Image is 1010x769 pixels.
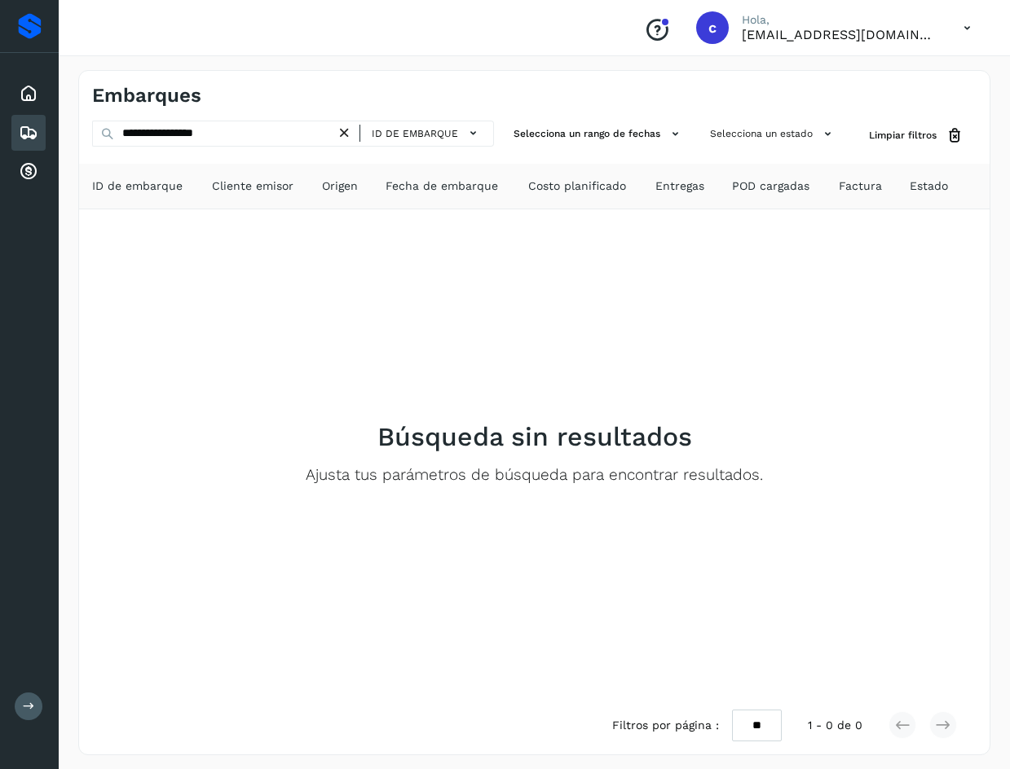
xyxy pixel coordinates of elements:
[92,84,201,108] h4: Embarques
[11,115,46,151] div: Embarques
[377,421,692,452] h2: Búsqueda sin resultados
[869,128,937,143] span: Limpiar filtros
[703,121,843,147] button: Selecciona un estado
[322,178,358,195] span: Origen
[612,717,719,734] span: Filtros por página :
[212,178,293,195] span: Cliente emisor
[839,178,882,195] span: Factura
[367,121,487,145] button: ID de embarque
[386,178,498,195] span: Fecha de embarque
[92,178,183,195] span: ID de embarque
[11,154,46,190] div: Cuentas por cobrar
[306,466,763,485] p: Ajusta tus parámetros de búsqueda para encontrar resultados.
[742,13,937,27] p: Hola,
[372,126,458,141] span: ID de embarque
[856,121,977,151] button: Limpiar filtros
[910,178,948,195] span: Estado
[742,27,937,42] p: cuentas3@enlacesmet.com.mx
[808,717,862,734] span: 1 - 0 de 0
[732,178,809,195] span: POD cargadas
[655,178,704,195] span: Entregas
[507,121,690,147] button: Selecciona un rango de fechas
[11,76,46,112] div: Inicio
[528,178,626,195] span: Costo planificado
